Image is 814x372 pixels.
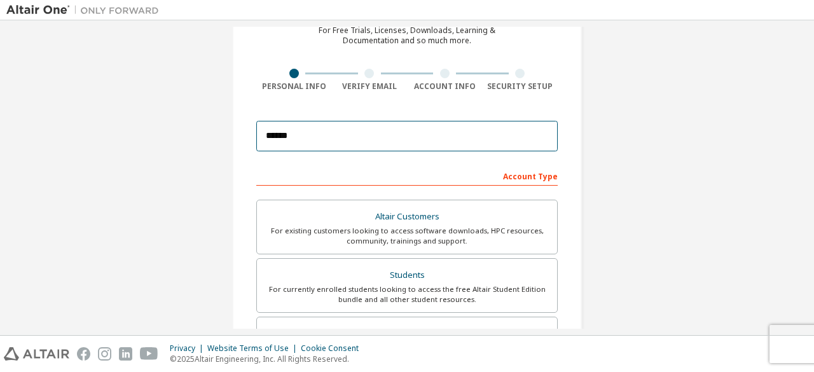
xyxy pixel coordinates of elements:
div: Students [265,266,549,284]
div: Faculty [265,325,549,343]
img: facebook.svg [77,347,90,361]
div: Security Setup [483,81,558,92]
img: Altair One [6,4,165,17]
div: Altair Customers [265,208,549,226]
img: linkedin.svg [119,347,132,361]
img: instagram.svg [98,347,111,361]
img: youtube.svg [140,347,158,361]
div: Website Terms of Use [207,343,301,354]
div: Account Type [256,165,558,186]
div: Personal Info [256,81,332,92]
div: For existing customers looking to access software downloads, HPC resources, community, trainings ... [265,226,549,246]
p: © 2025 Altair Engineering, Inc. All Rights Reserved. [170,354,366,364]
div: For Free Trials, Licenses, Downloads, Learning & Documentation and so much more. [319,25,495,46]
div: For currently enrolled students looking to access the free Altair Student Edition bundle and all ... [265,284,549,305]
div: Verify Email [332,81,408,92]
div: Privacy [170,343,207,354]
div: Cookie Consent [301,343,366,354]
img: altair_logo.svg [4,347,69,361]
div: Account Info [407,81,483,92]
